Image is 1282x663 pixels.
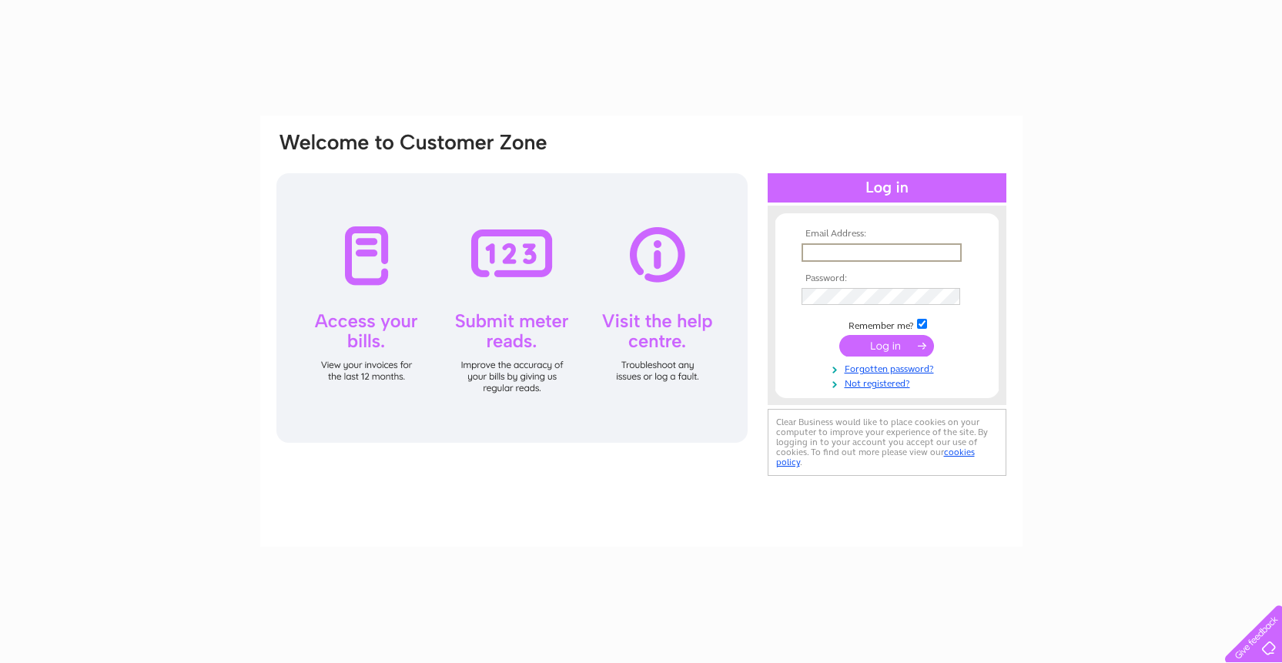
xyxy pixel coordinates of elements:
[768,409,1006,476] div: Clear Business would like to place cookies on your computer to improve your experience of the sit...
[802,360,976,375] a: Forgotten password?
[776,447,975,467] a: cookies policy
[839,335,934,357] input: Submit
[802,375,976,390] a: Not registered?
[798,229,976,239] th: Email Address:
[798,273,976,284] th: Password:
[798,316,976,332] td: Remember me?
